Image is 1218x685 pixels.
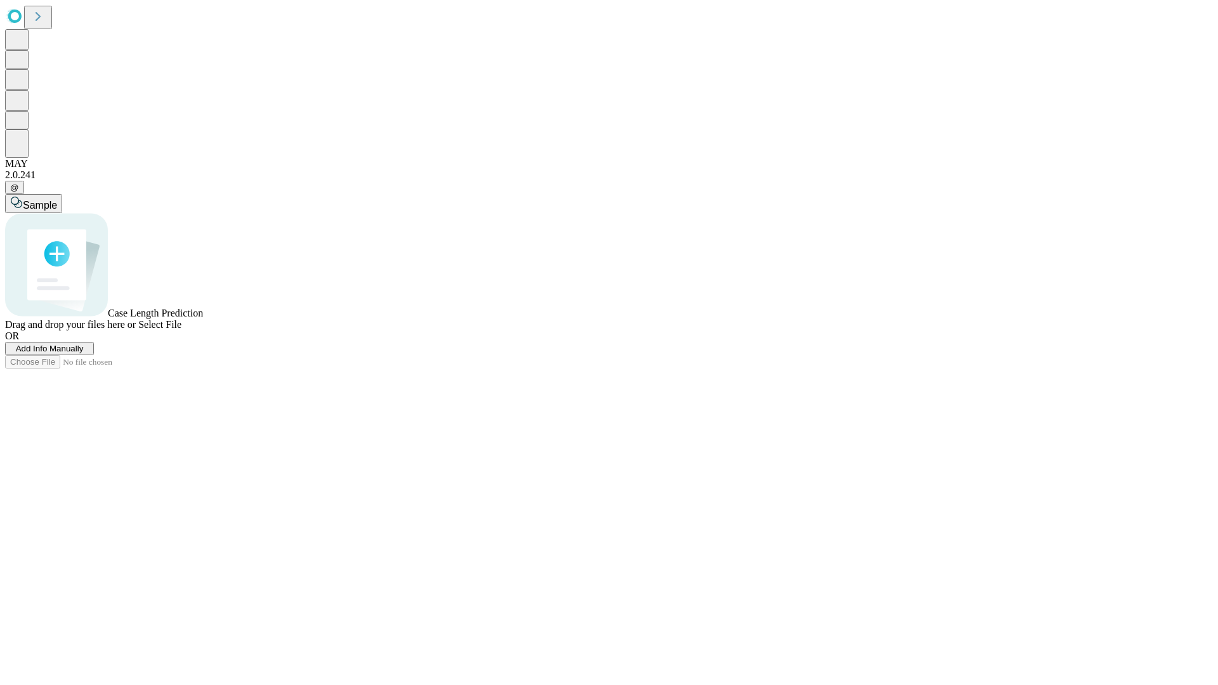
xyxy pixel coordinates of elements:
span: Drag and drop your files here or [5,319,136,330]
span: Select File [138,319,181,330]
button: Add Info Manually [5,342,94,355]
span: OR [5,330,19,341]
span: Case Length Prediction [108,308,203,318]
span: @ [10,183,19,192]
div: 2.0.241 [5,169,1213,181]
span: Sample [23,200,57,211]
div: MAY [5,158,1213,169]
button: @ [5,181,24,194]
button: Sample [5,194,62,213]
span: Add Info Manually [16,344,84,353]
